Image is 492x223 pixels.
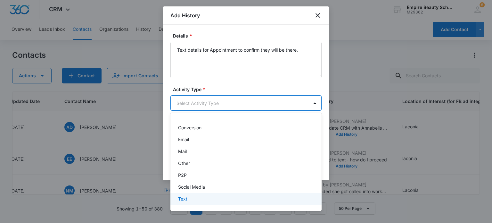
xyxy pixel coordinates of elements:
p: Other [178,160,190,167]
p: Text [178,195,187,202]
p: Mail [178,148,187,155]
p: Social Media [178,184,205,190]
p: Conversion [178,124,201,131]
p: Email [178,136,189,143]
p: P2P [178,172,187,178]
